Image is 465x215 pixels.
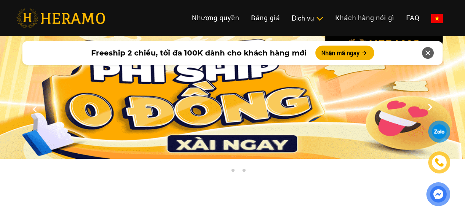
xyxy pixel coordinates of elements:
[186,10,245,26] a: Nhượng quyền
[400,10,425,26] a: FAQ
[329,10,400,26] a: Khách hàng nói gì
[315,46,374,60] button: Nhận mã ngay
[245,10,286,26] a: Bảng giá
[431,14,443,23] img: vn-flag.png
[240,168,247,176] button: 3
[292,13,323,23] div: Dịch vụ
[229,168,236,176] button: 2
[316,15,323,22] img: subToggleIcon
[218,168,225,176] button: 1
[16,8,105,28] img: heramo-logo.png
[434,157,444,168] img: phone-icon
[429,153,450,173] a: phone-icon
[91,47,307,58] span: Freeship 2 chiều, tối đa 100K dành cho khách hàng mới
